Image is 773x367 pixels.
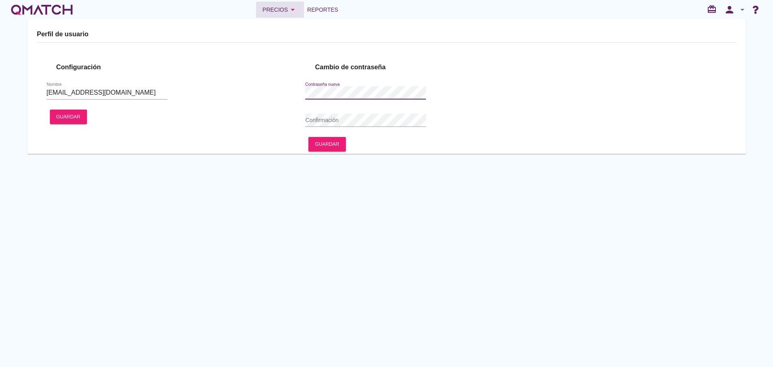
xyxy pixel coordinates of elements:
button: Guardar [50,110,87,124]
i: arrow_drop_down [738,5,747,15]
b: Guardar [56,113,81,120]
div: Precios [262,5,298,15]
button: Precios [256,2,304,18]
h3: Cambio de contraseña [315,62,535,72]
i: person [721,4,738,15]
h3: Configuración [56,62,277,72]
b: Guardar [315,141,339,148]
h3: Perfil de usuario [37,29,736,39]
i: redeem [707,4,720,14]
span: Reportes [307,5,338,15]
a: white-qmatch-logo [10,2,74,18]
a: Reportes [304,2,341,18]
button: Guardar [308,137,345,151]
i: arrow_drop_down [288,5,298,15]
